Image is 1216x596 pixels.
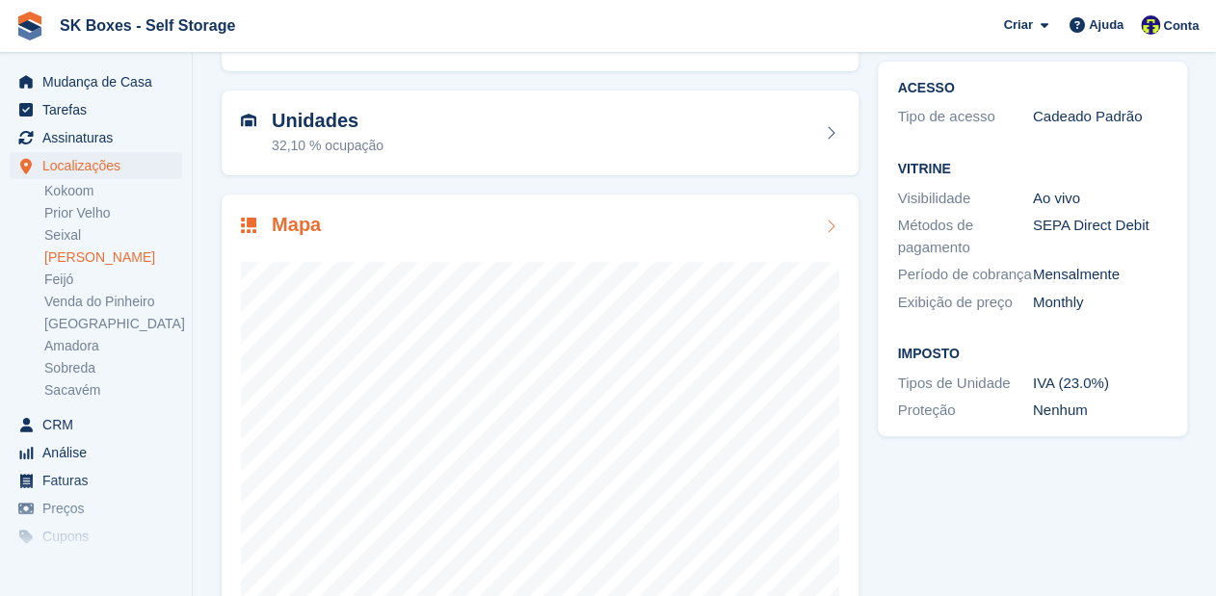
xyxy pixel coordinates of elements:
[1033,400,1168,422] div: Nenhum
[222,91,859,175] a: Unidades 32,10 % ocupação
[42,68,158,95] span: Mudança de Casa
[44,182,182,200] a: Kokoom
[241,114,256,127] img: unit-icn-7be61d7bf1b0ce9d3e12c5938cc71ed9869f7b940bace4675aadf7bd6d80202e.svg
[1163,16,1199,36] span: Conta
[272,214,321,236] h2: Mapa
[897,264,1032,286] div: Período de cobrança
[42,551,158,578] span: Proteção
[10,495,182,522] a: menu
[10,467,182,494] a: menu
[897,81,1168,96] h2: ACESSO
[897,162,1168,177] h2: Vitrine
[44,293,182,311] a: Venda do Pinheiro
[42,96,158,123] span: Tarefas
[42,523,158,550] span: Cupons
[44,248,182,267] a: [PERSON_NAME]
[42,152,158,179] span: Localizações
[1089,15,1123,35] span: Ajuda
[897,188,1032,210] div: Visibilidade
[44,359,182,377] a: Sobreda
[44,271,182,289] a: Feijó
[42,495,158,522] span: Preços
[1033,188,1168,210] div: Ao vivo
[15,12,44,40] img: stora-icon-8386f47178a22dfd0bd8f6a31ec36ba5ce8667c1dd55bd0f319d3a0aa187defe.svg
[1033,292,1168,314] div: Monthly
[1141,15,1160,35] img: Rita Ferreira
[44,315,182,333] a: [GEOGRAPHIC_DATA]
[10,439,182,466] a: menu
[1033,106,1168,128] div: Cadeado Padrão
[897,347,1168,362] h2: Imposto
[44,381,182,400] a: Sacavém
[897,373,1032,395] div: Tipos de Unidade
[42,411,158,438] span: CRM
[897,106,1032,128] div: Tipo de acesso
[1033,215,1168,258] div: SEPA Direct Debit
[272,110,383,132] h2: Unidades
[42,467,158,494] span: Faturas
[52,10,243,41] a: SK Boxes - Self Storage
[10,68,182,95] a: menu
[897,400,1032,422] div: Proteção
[10,411,182,438] a: menu
[1033,264,1168,286] div: Mensalmente
[897,215,1032,258] div: Métodos de pagamento
[1033,373,1168,395] div: IVA (23.0%)
[241,218,256,233] img: map-icn-33ee37083ee616e46c38cad1a60f524a97daa1e2b2c8c0bc3eb3415660979fc1.svg
[897,292,1032,314] div: Exibição de preço
[42,124,158,151] span: Assinaturas
[1003,15,1032,35] span: Criar
[272,136,383,156] div: 32,10 % ocupação
[10,551,182,578] a: menu
[10,96,182,123] a: menu
[44,337,182,355] a: Amadora
[44,204,182,222] a: Prior Velho
[42,439,158,466] span: Análise
[10,152,182,179] a: menu
[10,124,182,151] a: menu
[10,523,182,550] a: menu
[44,226,182,245] a: Seixal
